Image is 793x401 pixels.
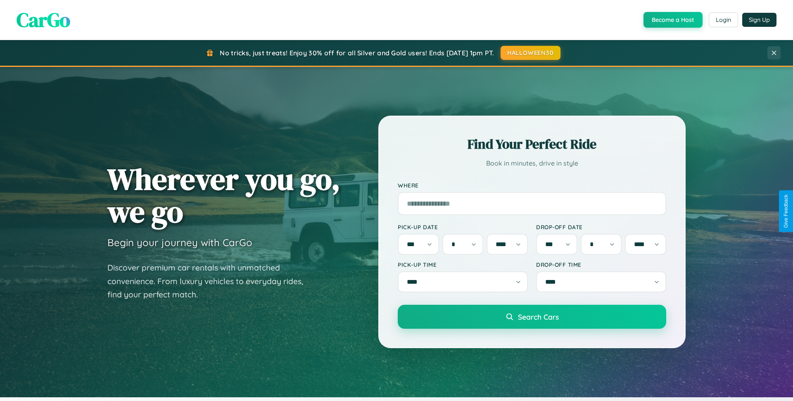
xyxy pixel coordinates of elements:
[501,46,560,60] button: HALLOWEEN30
[536,223,666,230] label: Drop-off Date
[398,223,528,230] label: Pick-up Date
[783,195,789,228] div: Give Feedback
[518,312,559,321] span: Search Cars
[398,305,666,329] button: Search Cars
[643,12,703,28] button: Become a Host
[398,261,528,268] label: Pick-up Time
[107,163,340,228] h1: Wherever you go, we go
[536,261,666,268] label: Drop-off Time
[398,182,666,189] label: Where
[709,12,738,27] button: Login
[398,135,666,153] h2: Find Your Perfect Ride
[107,236,252,249] h3: Begin your journey with CarGo
[17,6,70,33] span: CarGo
[398,157,666,169] p: Book in minutes, drive in style
[742,13,776,27] button: Sign Up
[107,261,314,301] p: Discover premium car rentals with unmatched convenience. From luxury vehicles to everyday rides, ...
[220,49,494,57] span: No tricks, just treats! Enjoy 30% off for all Silver and Gold users! Ends [DATE] 1pm PT.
